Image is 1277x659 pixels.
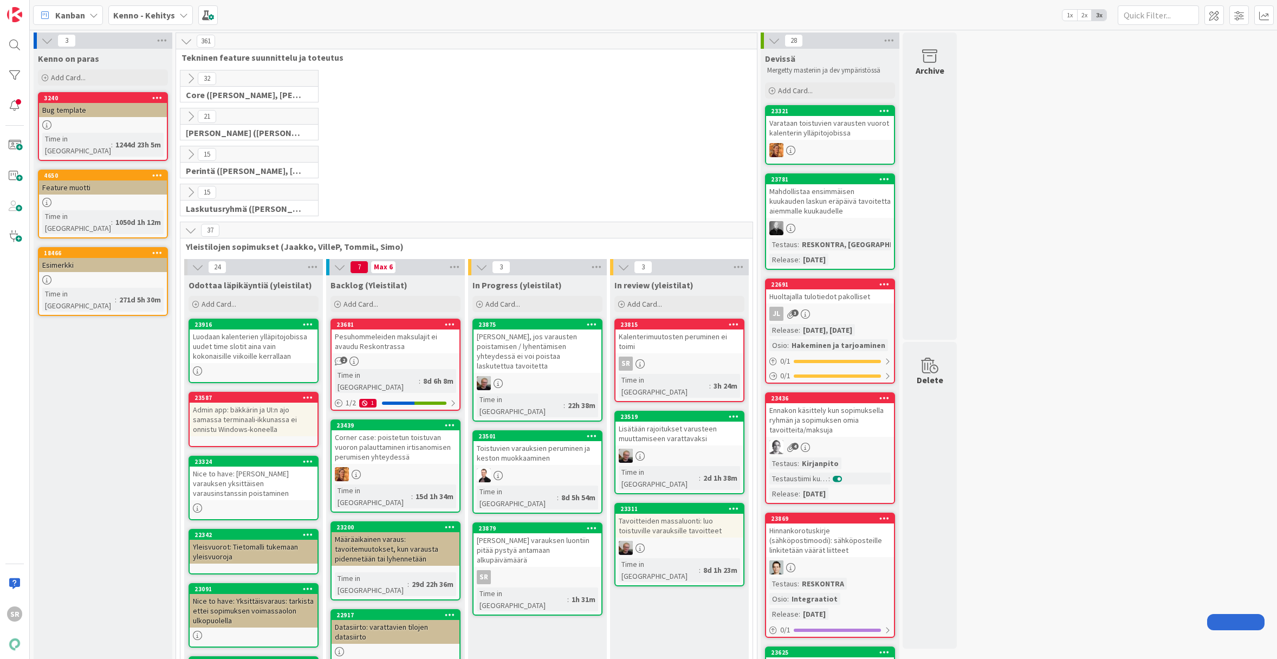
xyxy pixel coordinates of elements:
[190,403,317,436] div: Admin app: bäkkärin ja UI:n ajo samassa terminaali-ikkunassa ei onnistu Windows-koneella
[7,606,22,622] div: SR
[195,531,317,539] div: 22342
[701,472,740,484] div: 2d 1h 38m
[615,412,743,422] div: 23519
[477,570,491,584] div: SR
[567,593,569,605] span: :
[42,133,111,157] div: Time in [GEOGRAPHIC_DATA]
[190,584,317,594] div: 23091
[39,103,167,117] div: Bug template
[51,73,86,82] span: Add Card...
[1062,10,1077,21] span: 1x
[332,522,459,532] div: 23200
[340,357,347,364] span: 2
[332,320,459,353] div: 23681Pesuhommeleiden maksulajit ei avaudu Reskontrassa
[478,525,601,532] div: 23879
[619,357,633,371] div: SR
[190,320,317,363] div: 23916Luodaan kalenterien ylläpitojobissa uudet time slotit aina vain kokonaisille viikoille kerra...
[39,180,167,195] div: Feature muotti
[332,430,459,464] div: Corner case: poistetun toistuvan vuoron palauttaminen irtisanomisen perumisen yhteydessä
[563,399,565,411] span: :
[769,608,799,620] div: Release
[336,422,459,429] div: 23439
[789,339,888,351] div: Hakeminen ja tarjoaminen
[336,524,459,531] div: 23200
[778,86,813,95] span: Add Card...
[202,299,236,309] span: Add Card...
[190,457,317,500] div: 23324Nice to have: [PERSON_NAME] varauksen yksittäisen varausinstanssin poistaminen
[766,623,894,637] div: 0/1
[766,280,894,303] div: 22691Huoltajalla tulotiedot pakolliset
[190,320,317,329] div: 23916
[559,492,598,503] div: 8d 5h 54m
[615,357,743,371] div: SR
[478,321,601,328] div: 23875
[332,522,459,566] div: 23200Määräaikainen varaus: tavoitemuutokset, kun varausta pidennetään tai lyhennetään
[557,492,559,503] span: :
[800,254,828,266] div: [DATE]
[115,294,116,306] span: :
[769,143,783,157] img: TL
[771,176,894,183] div: 23781
[332,532,459,566] div: Määräaikainen varaus: tavoitemuutokset, kun varausta pidennetään tai lyhennetään
[619,541,633,555] img: JH
[766,393,894,403] div: 23436
[44,172,167,179] div: 4650
[197,35,215,48] span: 361
[771,281,894,288] div: 22691
[615,504,743,538] div: 23311Tavoitteiden massaluonti: luo toistuville varauksille tavoitteet
[474,533,601,567] div: [PERSON_NAME] varauksen luontiin pitää pystyä antamaan alkupäivämäärä
[771,107,894,115] div: 23321
[332,329,459,353] div: Pesuhommeleiden maksulajit ei avaudu Reskontrassa
[699,564,701,576] span: :
[792,443,799,450] span: 4
[335,484,411,508] div: Time in [GEOGRAPHIC_DATA]
[474,524,601,533] div: 23879
[332,610,459,644] div: 22917Datasiirto: varattavien tilojen datasiirto
[769,457,798,469] div: Testaus
[374,264,393,270] div: Max 6
[419,375,420,387] span: :
[186,165,304,176] span: Perintä (Jaakko, PetriH, MikkoV, Pasi)
[799,254,800,266] span: :
[330,280,407,290] span: Backlog (Yleistilat)
[789,593,840,605] div: Integraatiot
[619,558,699,582] div: Time in [GEOGRAPHIC_DATA]
[769,221,783,235] img: MV
[769,238,798,250] div: Testaus
[186,241,739,252] span: Yleistilojen sopimukset (Jaakko, VilleP, TommiL, Simo)
[335,467,349,481] img: TL
[198,110,216,123] span: 21
[799,238,924,250] div: RESKONTRA, [GEOGRAPHIC_DATA]
[39,171,167,195] div: 4650Feature muotti
[615,320,743,353] div: 23815Kalenterimuutosten peruminen ei toimi
[780,624,790,636] span: 0 / 1
[201,224,219,237] span: 37
[771,649,894,656] div: 23625
[769,488,799,500] div: Release
[798,457,799,469] span: :
[359,399,377,408] div: 1
[1077,10,1092,21] span: 2x
[799,608,800,620] span: :
[335,369,419,393] div: Time in [GEOGRAPHIC_DATA]
[44,94,167,102] div: 3240
[472,280,562,290] span: In Progress (yleistilat)
[766,106,894,140] div: 23321Varataan toistuvien varausten vuorot kalenterin ylläpitojobissa
[39,248,167,258] div: 18466
[766,354,894,368] div: 0/1
[699,472,701,484] span: :
[39,248,167,272] div: 18466Esimerkki
[766,106,894,116] div: 23321
[766,369,894,383] div: 0/1
[769,307,783,321] div: JL
[474,320,601,329] div: 23875
[190,393,317,436] div: 23587Admin app: bäkkärin ja UI:n ajo samassa terminaali-ikkunassa ei onnistu Windows-koneella
[1118,5,1199,25] input: Quick Filter...
[407,578,409,590] span: :
[766,393,894,437] div: 23436Ennakon käsittely kun sopimuksella ryhmän ja sopimuksen omia tavoitteita/maksuja
[701,564,740,576] div: 8d 1h 23m
[113,139,164,151] div: 1244d 23h 5m
[766,648,894,657] div: 23625
[766,143,894,157] div: TL
[116,294,164,306] div: 271d 5h 30m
